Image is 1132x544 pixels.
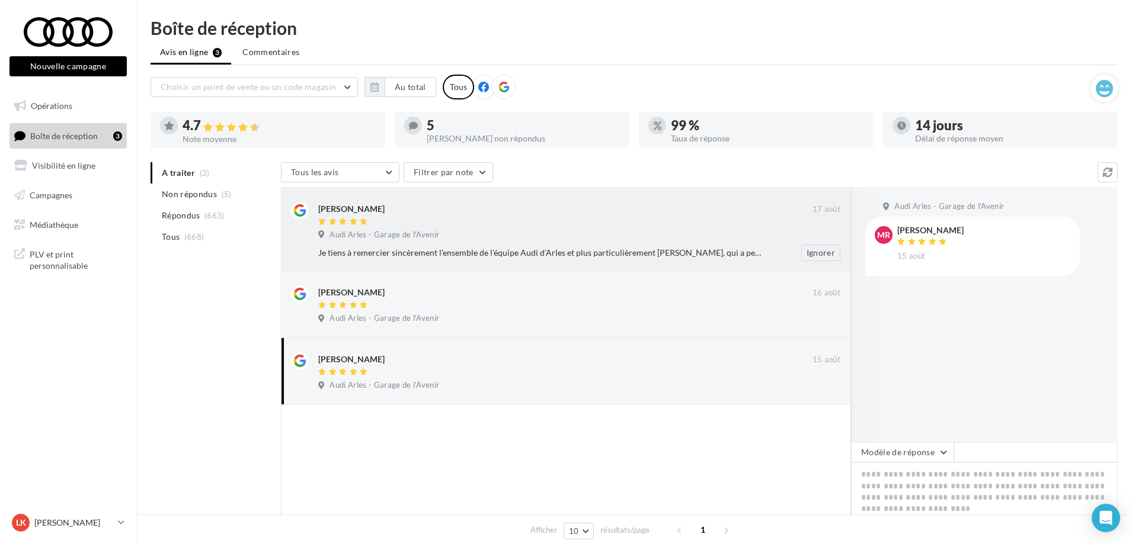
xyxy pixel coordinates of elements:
[915,119,1108,132] div: 14 jours
[222,189,232,199] span: (5)
[530,524,557,536] span: Afficher
[671,134,864,143] div: Taux de réponse
[404,162,493,182] button: Filtrer par note
[242,46,299,58] span: Commentaires
[7,123,129,149] a: Boîte de réception3
[7,242,129,276] a: PLV et print personnalisable
[851,442,954,462] button: Modèle de réponse
[7,94,129,118] a: Opérations
[915,134,1108,143] div: Délai de réponse moyen
[34,517,113,529] p: [PERSON_NAME]
[184,232,204,242] span: (668)
[671,119,864,132] div: 99 %
[897,226,964,234] div: [PERSON_NAME]
[31,101,72,111] span: Opérations
[1092,504,1120,532] div: Open Intercom Messenger
[877,229,890,241] span: MR
[30,130,98,140] span: Boîte de réception
[801,244,840,261] button: Ignorer
[364,77,436,97] button: Au total
[564,523,594,539] button: 10
[318,353,385,365] div: [PERSON_NAME]
[427,119,620,132] div: 5
[318,203,385,215] div: [PERSON_NAME]
[162,210,200,221] span: Répondus
[693,520,712,539] span: 1
[183,119,376,133] div: 4.7
[9,56,127,76] button: Nouvelle campagne
[894,201,1004,212] span: Audi Arles - Garage de l'Avenir
[183,135,376,143] div: Note moyenne
[204,211,225,220] span: (663)
[318,247,763,259] div: Je tiens à remercier sincèrement l’ensemble de l’équipe Audi d’Arles et plus particulièrement [PE...
[113,131,122,141] div: 3
[7,153,129,178] a: Visibilité en ligne
[7,213,129,237] a: Médiathèque
[151,19,1118,37] div: Boîte de réception
[318,287,385,298] div: [PERSON_NAME]
[330,380,439,391] span: Audi Arles - Garage de l'Avenir
[30,219,78,229] span: Médiathèque
[813,204,840,215] span: 17 août
[162,188,217,200] span: Non répondus
[813,355,840,365] span: 15 août
[7,183,129,208] a: Campagnes
[443,75,474,99] div: Tous
[30,190,72,200] span: Campagnes
[330,230,439,240] span: Audi Arles - Garage de l'Avenir
[151,77,358,97] button: Choisir un point de vente ou un code magasin
[9,511,127,534] a: LK [PERSON_NAME]
[16,517,26,529] span: LK
[32,160,95,170] span: Visibilité en ligne
[427,134,620,143] div: [PERSON_NAME] non répondus
[569,526,579,536] span: 10
[161,82,336,92] span: Choisir un point de vente ou un code magasin
[813,288,840,298] span: 16 août
[30,246,122,272] span: PLV et print personnalisable
[162,231,180,243] span: Tous
[897,251,925,262] span: 15 août
[600,524,650,536] span: résultats/page
[330,313,439,324] span: Audi Arles - Garage de l'Avenir
[385,77,436,97] button: Au total
[281,162,399,182] button: Tous les avis
[291,167,339,177] span: Tous les avis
